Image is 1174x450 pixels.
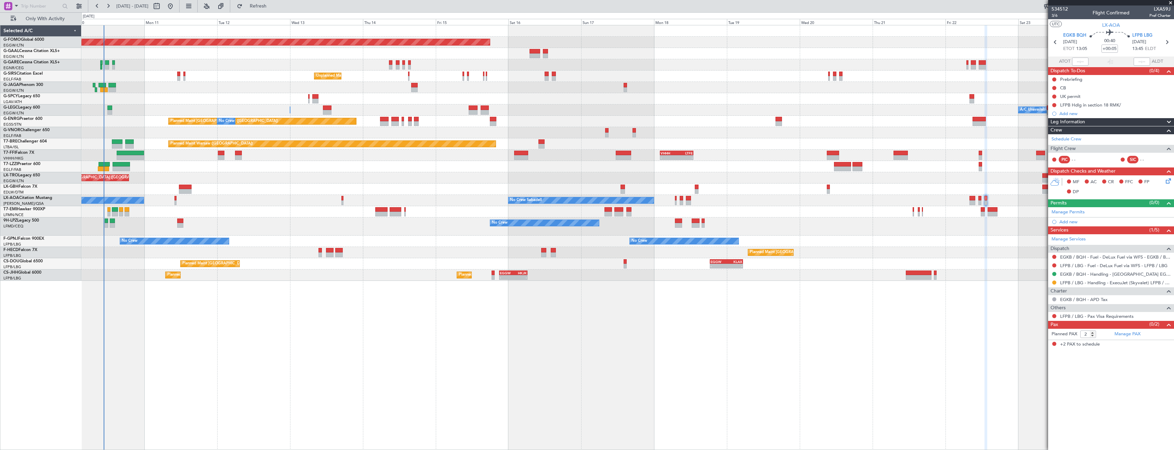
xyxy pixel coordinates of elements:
[436,19,509,25] div: Fri 15
[1140,157,1156,163] div: - -
[3,173,18,177] span: LX-TRO
[3,117,19,121] span: G-ENRG
[513,271,527,275] div: HKJK
[1060,341,1100,348] span: +2 PAX to schedule
[1052,5,1068,13] span: 534512
[654,19,727,25] div: Mon 18
[1060,102,1121,108] div: LFPB Hdlg in section 18 RMK/
[1144,179,1149,186] span: FP
[3,264,21,270] a: LFPB/LBG
[3,72,16,76] span: G-SIRS
[1076,46,1087,52] span: 13:05
[1060,254,1171,260] a: EGKB / BQH - Fuel - DeLux Fuel via WFS - EGKB / BQH
[3,83,19,87] span: G-JAGA
[83,14,94,20] div: [DATE]
[3,259,19,263] span: CS-DOU
[1127,156,1138,163] div: SIC
[3,60,60,64] a: G-GARECessna Citation XLS+
[71,19,144,25] div: Sun 10
[3,156,24,161] a: VHHH/HKG
[3,38,21,42] span: G-FOMO
[1052,209,1085,216] a: Manage Permits
[1060,93,1081,99] div: UK permit
[1149,5,1171,13] span: LXA59J
[1051,67,1085,75] span: Dispatch To-Dos
[3,128,20,132] span: G-VNOR
[3,54,24,59] a: EGGW/LTN
[3,196,19,200] span: LX-AOA
[500,275,513,279] div: -
[1052,136,1081,143] a: Schedule Crew
[513,275,527,279] div: -
[710,260,726,264] div: EGGW
[1051,118,1085,126] span: Leg Information
[750,247,858,258] div: Planned Maint [GEOGRAPHIC_DATA] ([GEOGRAPHIC_DATA])
[3,218,17,223] span: 9H-LPZ
[144,19,217,25] div: Mon 11
[3,271,41,275] a: CS-JHHGlobal 6000
[3,117,42,121] a: G-ENRGPraetor 600
[3,128,50,132] a: G-VNORChallenger 650
[727,260,742,264] div: KLAX
[1052,331,1077,338] label: Planned PAX
[3,122,22,127] a: EGSS/STN
[3,253,21,258] a: LFPB/LBG
[3,145,19,150] a: LTBA/ISL
[3,237,44,241] a: F-GPNJFalcon 900EX
[500,271,513,275] div: EGGW
[3,139,47,143] a: T7-BREChallenger 604
[1132,32,1152,39] span: LFPB LBG
[3,207,17,211] span: T7-EMI
[3,105,40,110] a: G-LEGCLegacy 600
[182,259,290,269] div: Planned Maint [GEOGRAPHIC_DATA] ([GEOGRAPHIC_DATA])
[508,19,581,25] div: Sat 16
[1125,179,1133,186] span: FFC
[1060,76,1082,82] div: Prebriefing
[3,162,17,166] span: T7-LZZI
[3,151,34,155] a: T7-FFIFalcon 7X
[170,116,278,126] div: Planned Maint [GEOGRAPHIC_DATA] ([GEOGRAPHIC_DATA])
[363,19,436,25] div: Thu 14
[3,105,18,110] span: G-LEGC
[3,237,18,241] span: F-GPNJ
[316,71,429,81] div: Unplanned Maint [GEOGRAPHIC_DATA] ([GEOGRAPHIC_DATA])
[1060,85,1066,91] div: CB
[1060,297,1108,302] a: EGKB / BQH - APD Tax
[234,1,275,12] button: Refresh
[945,19,1018,25] div: Fri 22
[3,190,24,195] a: EDLW/DTM
[1073,189,1079,196] span: DP
[1149,199,1159,206] span: (0/0)
[3,49,60,53] a: G-GAALCessna Citation XLS+
[1073,179,1079,186] span: MF
[1149,226,1159,234] span: (1/5)
[3,162,40,166] a: T7-LZZIPraetor 600
[1145,46,1156,52] span: ELDT
[219,116,235,126] div: No Crew
[3,167,21,172] a: EGLF/FAB
[1051,145,1076,153] span: Flight Crew
[1149,321,1159,328] span: (0/2)
[1059,58,1070,65] span: ATOT
[3,218,39,223] a: 9H-LPZLegacy 500
[710,264,726,268] div: -
[8,13,74,24] button: Only With Activity
[1132,39,1146,46] span: [DATE]
[581,19,654,25] div: Sun 17
[1108,179,1114,186] span: CR
[3,43,24,48] a: EGGW/LTN
[244,4,273,9] span: Refresh
[800,19,873,25] div: Wed 20
[18,16,72,21] span: Only With Activity
[3,201,44,206] a: [PERSON_NAME]/QSA
[727,19,800,25] div: Tue 19
[3,185,37,189] a: LX-GBHFalcon 7X
[170,139,253,149] div: Planned Maint Warsaw ([GEOGRAPHIC_DATA])
[3,207,45,211] a: T7-EMIHawker 900XP
[1051,287,1067,295] span: Charter
[3,94,18,98] span: G-SPCY
[873,19,945,25] div: Thu 21
[3,276,21,281] a: LFPB/LBG
[3,65,24,71] a: EGNR/CEG
[1051,321,1058,329] span: Pax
